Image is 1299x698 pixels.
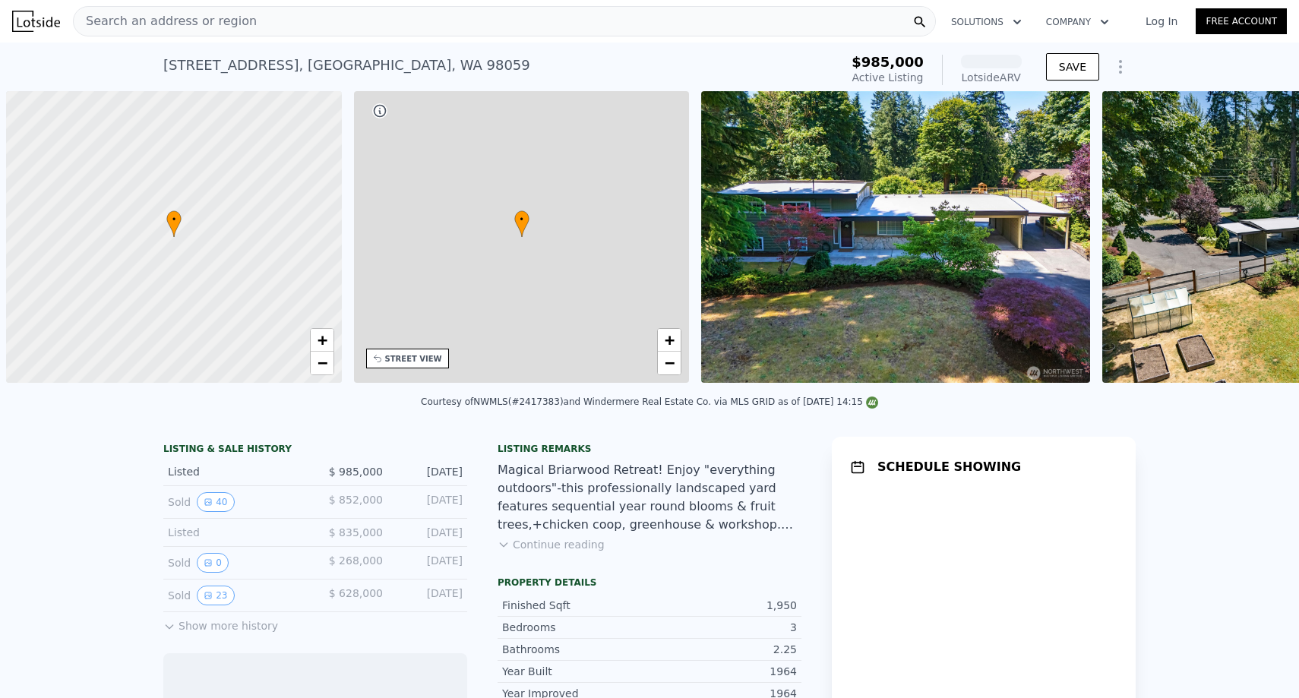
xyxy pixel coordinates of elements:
[649,664,797,679] div: 1964
[658,329,681,352] a: Zoom in
[168,553,303,573] div: Sold
[649,642,797,657] div: 2.25
[1046,53,1099,81] button: SAVE
[421,396,878,407] div: Courtesy of NWMLS (#2417383) and Windermere Real Estate Co. via MLS GRID as of [DATE] 14:15
[197,586,234,605] button: View historical data
[1034,8,1121,36] button: Company
[498,461,801,534] div: Magical Briarwood Retreat! Enjoy "everything outdoors"-this professionally landscaped yard featur...
[877,458,1021,476] h1: SCHEDULE SHOWING
[649,620,797,635] div: 3
[502,620,649,635] div: Bedrooms
[163,443,467,458] div: LISTING & SALE HISTORY
[163,612,278,633] button: Show more history
[74,12,257,30] span: Search an address or region
[395,553,463,573] div: [DATE]
[514,213,529,226] span: •
[317,330,327,349] span: +
[498,443,801,455] div: Listing remarks
[329,466,383,478] span: $ 985,000
[939,8,1034,36] button: Solutions
[311,352,333,374] a: Zoom out
[502,598,649,613] div: Finished Sqft
[395,525,463,540] div: [DATE]
[852,54,924,70] span: $985,000
[197,553,229,573] button: View historical data
[12,11,60,32] img: Lotside
[961,70,1022,85] div: Lotside ARV
[395,586,463,605] div: [DATE]
[329,554,383,567] span: $ 268,000
[498,537,605,552] button: Continue reading
[168,464,303,479] div: Listed
[329,494,383,506] span: $ 852,000
[665,353,675,372] span: −
[168,586,303,605] div: Sold
[498,576,801,589] div: Property details
[514,210,529,237] div: •
[701,91,1090,383] img: Sale: 167400872 Parcel: 97700001
[1127,14,1196,29] a: Log In
[385,353,442,365] div: STREET VIEW
[168,525,303,540] div: Listed
[311,329,333,352] a: Zoom in
[197,492,234,512] button: View historical data
[166,213,182,226] span: •
[395,464,463,479] div: [DATE]
[395,492,463,512] div: [DATE]
[649,598,797,613] div: 1,950
[1196,8,1287,34] a: Free Account
[1105,52,1136,82] button: Show Options
[317,353,327,372] span: −
[852,71,924,84] span: Active Listing
[502,664,649,679] div: Year Built
[665,330,675,349] span: +
[168,492,303,512] div: Sold
[166,210,182,237] div: •
[658,352,681,374] a: Zoom out
[163,55,530,76] div: [STREET_ADDRESS] , [GEOGRAPHIC_DATA] , WA 98059
[866,396,878,409] img: NWMLS Logo
[329,587,383,599] span: $ 628,000
[329,526,383,539] span: $ 835,000
[502,642,649,657] div: Bathrooms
